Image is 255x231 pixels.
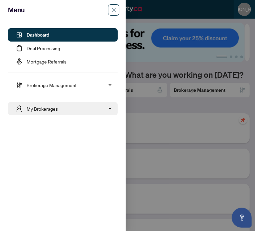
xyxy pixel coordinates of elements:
span: close [108,4,119,16]
a: Dashboard [27,32,49,38]
span: My Brokerages [27,102,106,115]
a: Mortgage Referrals [27,58,66,64]
button: Close [110,6,118,14]
span: Brokerage Management [27,78,112,92]
a: Deal Processing [27,45,60,51]
div: Menu [8,5,110,15]
span: user-switch [16,105,23,112]
button: Open asap [232,208,252,228]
